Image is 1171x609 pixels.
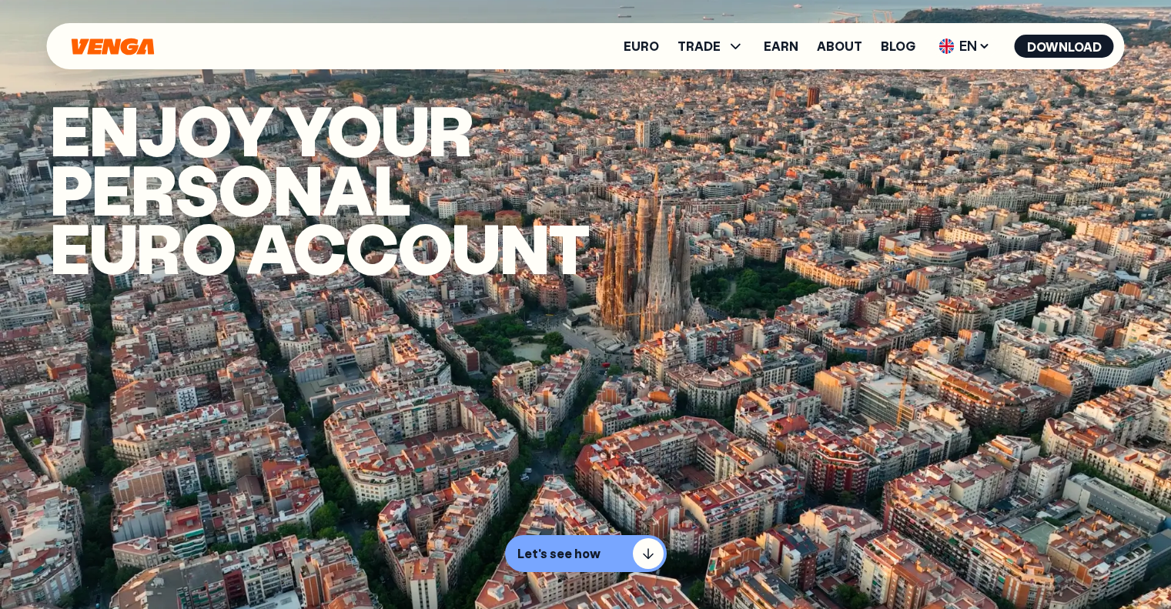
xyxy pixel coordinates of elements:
span: TRADE [678,40,721,52]
a: About [817,40,862,52]
a: Blog [881,40,915,52]
svg: Home [70,38,156,55]
a: Euro [624,40,659,52]
button: Let's see how [505,535,667,572]
a: Earn [764,40,798,52]
span: TRADE [678,37,745,55]
span: EN [934,34,996,59]
img: flag-uk [939,38,955,54]
button: Download [1015,35,1114,58]
p: Let's see how [517,546,601,561]
h1: Enjoy your PERSONAL euro account [50,100,704,277]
